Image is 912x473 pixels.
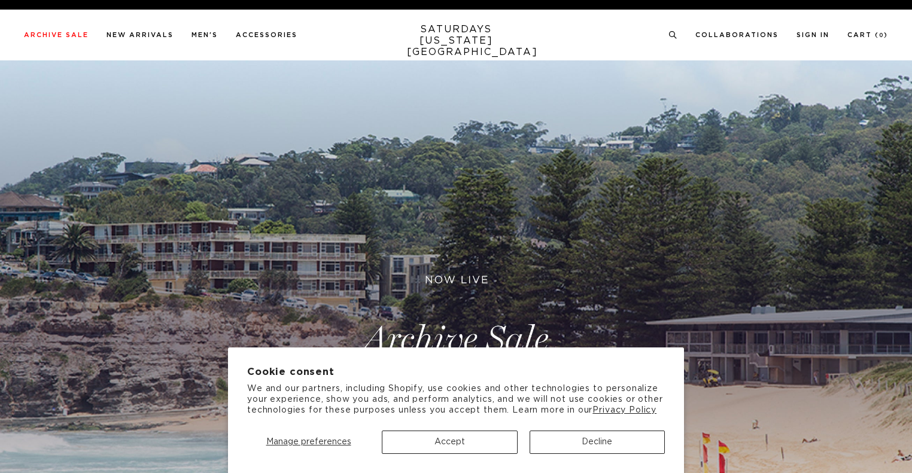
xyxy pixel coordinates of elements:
[797,32,829,38] a: Sign In
[247,431,370,454] button: Manage preferences
[407,24,506,58] a: SATURDAYS[US_STATE][GEOGRAPHIC_DATA]
[107,32,174,38] a: New Arrivals
[24,32,89,38] a: Archive Sale
[266,438,351,446] span: Manage preferences
[879,33,884,38] small: 0
[247,383,665,416] p: We and our partners, including Shopify, use cookies and other technologies to personalize your ex...
[847,32,888,38] a: Cart (0)
[247,367,665,378] h2: Cookie consent
[530,431,665,454] button: Decline
[236,32,297,38] a: Accessories
[592,406,656,414] a: Privacy Policy
[382,431,517,454] button: Accept
[695,32,779,38] a: Collaborations
[191,32,218,38] a: Men's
